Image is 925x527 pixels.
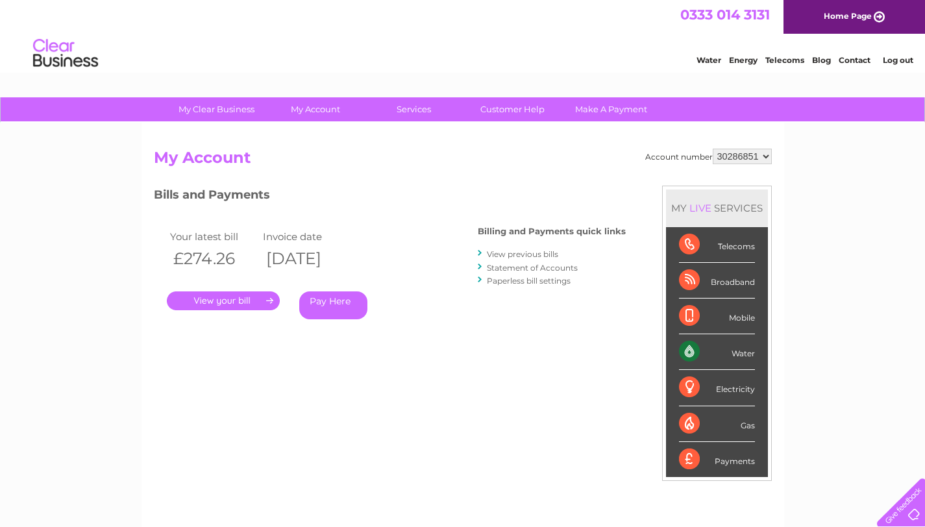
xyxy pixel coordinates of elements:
[645,149,772,164] div: Account number
[679,442,755,477] div: Payments
[812,55,831,65] a: Blog
[478,227,626,236] h4: Billing and Payments quick links
[156,7,770,63] div: Clear Business is a trading name of Verastar Limited (registered in [GEOGRAPHIC_DATA] No. 3667643...
[167,291,280,310] a: .
[679,299,755,334] div: Mobile
[487,249,558,259] a: View previous bills
[839,55,870,65] a: Contact
[679,334,755,370] div: Water
[487,276,571,286] a: Paperless bill settings
[167,245,260,272] th: £274.26
[729,55,758,65] a: Energy
[360,97,467,121] a: Services
[558,97,665,121] a: Make A Payment
[262,97,369,121] a: My Account
[163,97,270,121] a: My Clear Business
[487,263,578,273] a: Statement of Accounts
[680,6,770,23] a: 0333 014 3131
[679,406,755,442] div: Gas
[666,190,768,227] div: MY SERVICES
[299,291,367,319] a: Pay Here
[883,55,913,65] a: Log out
[154,186,626,208] h3: Bills and Payments
[459,97,566,121] a: Customer Help
[679,227,755,263] div: Telecoms
[32,34,99,73] img: logo.png
[260,245,353,272] th: [DATE]
[687,202,714,214] div: LIVE
[154,149,772,173] h2: My Account
[697,55,721,65] a: Water
[679,370,755,406] div: Electricity
[765,55,804,65] a: Telecoms
[260,228,353,245] td: Invoice date
[679,263,755,299] div: Broadband
[167,228,260,245] td: Your latest bill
